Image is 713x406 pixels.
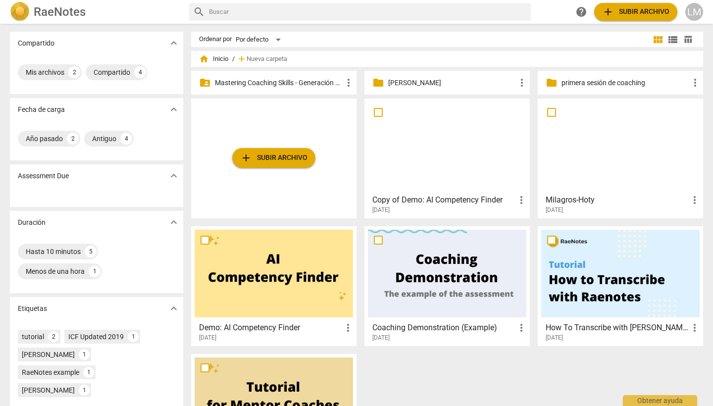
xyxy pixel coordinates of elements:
p: Viviana [388,78,516,88]
div: Antiguo [92,134,116,144]
span: folder [546,77,558,89]
h2: RaeNotes [34,5,86,19]
div: [PERSON_NAME] [22,350,75,359]
span: [DATE] [199,334,216,342]
button: Mostrar más [166,102,181,117]
span: expand_more [168,37,180,49]
span: more_vert [689,194,701,206]
span: Nueva carpeta [247,55,287,63]
div: ICF Updated 2019 [68,332,124,342]
span: more_vert [516,77,528,89]
span: [DATE] [372,206,390,214]
span: view_module [652,34,664,46]
button: Tabla [680,32,695,47]
span: Subir archivo [602,6,669,18]
div: 1 [79,385,90,396]
input: Buscar [209,4,527,20]
span: / [232,55,235,63]
div: 4 [120,133,132,145]
p: Mastering Coaching Skills - Generación 31 [215,78,343,88]
span: expand_more [168,170,180,182]
span: Subir archivo [240,152,307,164]
div: 1 [89,265,101,277]
span: search [193,6,205,18]
h3: Coaching Demonstration (Example) [372,322,515,334]
a: Demo: AI Competency Finder[DATE] [195,230,353,342]
span: more_vert [515,322,527,334]
div: Menos de una hora [26,266,85,276]
span: folder_shared [199,77,211,89]
div: 1 [83,367,94,378]
button: Mostrar más [166,215,181,230]
div: 5 [85,246,97,257]
div: Mis archivos [26,67,64,77]
span: more_vert [689,77,701,89]
div: RaeNotes example [22,367,79,377]
button: Mostrar más [166,168,181,183]
button: LM [685,3,703,21]
div: [PERSON_NAME] [22,385,75,395]
a: How To Transcribe with [PERSON_NAME][DATE] [541,230,700,342]
span: add [237,54,247,64]
div: 1 [79,349,90,360]
a: Obtener ayuda [572,3,590,21]
h3: Copy of Demo: AI Competency Finder [372,194,515,206]
a: Coaching Demonstration (Example)[DATE] [368,230,526,342]
button: Subir [594,3,677,21]
span: table_chart [683,35,693,44]
span: home [199,54,209,64]
span: expand_more [168,303,180,314]
h3: Milagros-Hoty [546,194,689,206]
h3: How To Transcribe with RaeNotes [546,322,689,334]
img: Logo [10,2,30,22]
p: Compartido [18,38,54,49]
h3: Demo: AI Competency Finder [199,322,342,334]
span: expand_more [168,103,180,115]
span: view_list [667,34,679,46]
span: more_vert [343,77,355,89]
span: help [575,6,587,18]
button: Subir [232,148,315,168]
div: 4 [134,66,146,78]
div: 2 [48,331,59,342]
p: Etiquetas [18,304,47,314]
span: folder [372,77,384,89]
div: 1 [128,331,139,342]
p: primera sesión de coaching [561,78,689,88]
span: add [240,152,252,164]
a: Milagros-Hoty[DATE] [541,102,700,214]
div: Por defecto [236,32,284,48]
div: 2 [68,66,80,78]
div: Ordenar por [199,36,232,43]
span: Inicio [199,54,228,64]
span: expand_more [168,216,180,228]
button: Mostrar más [166,301,181,316]
span: [DATE] [372,334,390,342]
span: more_vert [689,322,701,334]
button: Cuadrícula [651,32,665,47]
span: more_vert [515,194,527,206]
span: add [602,6,614,18]
p: Fecha de carga [18,104,65,115]
span: [DATE] [546,334,563,342]
span: [DATE] [546,206,563,214]
div: 2 [67,133,79,145]
p: Duración [18,217,46,228]
a: LogoRaeNotes [10,2,181,22]
div: tutorial [22,332,44,342]
span: more_vert [342,322,354,334]
p: Assessment Due [18,171,69,181]
a: Copy of Demo: AI Competency Finder[DATE] [368,102,526,214]
div: Año pasado [26,134,63,144]
button: Lista [665,32,680,47]
div: Compartido [94,67,130,77]
div: Hasta 10 minutos [26,247,81,256]
div: Obtener ayuda [623,395,697,406]
button: Mostrar más [166,36,181,51]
